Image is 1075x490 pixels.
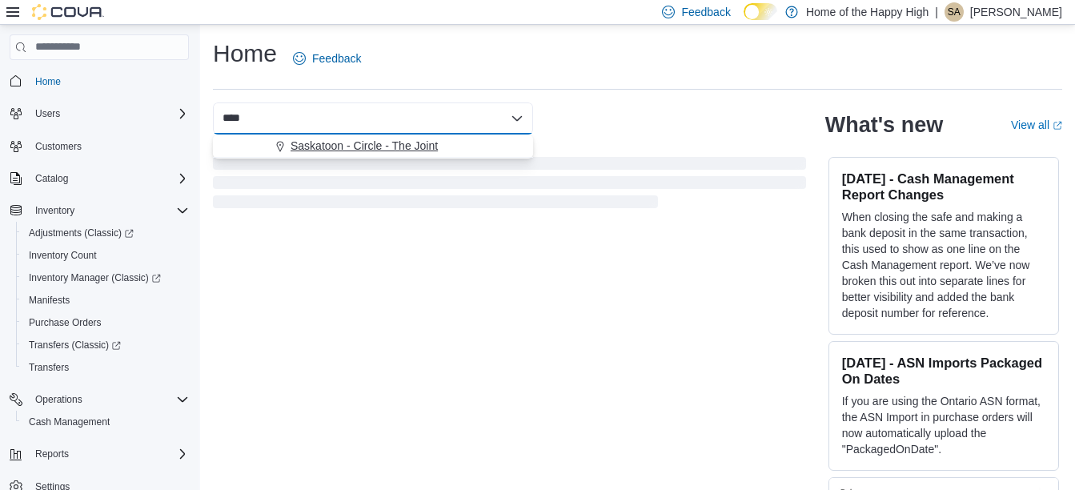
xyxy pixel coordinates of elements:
button: Inventory [3,199,195,222]
input: Dark Mode [744,3,777,20]
p: [PERSON_NAME] [970,2,1062,22]
span: Saskatoon - Circle - The Joint [291,138,438,154]
button: Reports [3,443,195,465]
a: Feedback [287,42,367,74]
p: | [935,2,938,22]
span: Adjustments (Classic) [29,227,134,239]
button: Purchase Orders [16,311,195,334]
button: Home [3,70,195,93]
a: Home [29,72,67,91]
a: Adjustments (Classic) [22,223,140,243]
span: SA [948,2,961,22]
a: Cash Management [22,412,116,432]
span: Cash Management [22,412,189,432]
span: Transfers [22,358,189,377]
button: Cash Management [16,411,195,433]
span: Operations [29,390,189,409]
a: View allExternal link [1011,118,1062,131]
h3: [DATE] - ASN Imports Packaged On Dates [842,355,1045,387]
button: Operations [29,390,89,409]
div: Choose from the following options [213,135,533,158]
button: Users [29,104,66,123]
h1: Home [213,38,277,70]
span: Cash Management [29,416,110,428]
button: Transfers [16,356,195,379]
button: Close list of options [511,112,523,125]
a: Inventory Count [22,246,103,265]
span: Purchase Orders [29,316,102,329]
button: Reports [29,444,75,464]
span: Users [35,107,60,120]
span: Purchase Orders [22,313,189,332]
span: Operations [35,393,82,406]
span: Home [29,71,189,91]
button: Catalog [3,167,195,190]
span: Reports [29,444,189,464]
p: When closing the safe and making a bank deposit in the same transaction, this used to show as one... [842,209,1045,321]
a: Adjustments (Classic) [16,222,195,244]
span: Customers [29,136,189,156]
span: Inventory [29,201,189,220]
a: Customers [29,137,88,156]
span: Catalog [29,169,189,188]
a: Transfers (Classic) [22,335,127,355]
img: Cova [32,4,104,20]
span: Reports [35,448,69,460]
div: Samantha Andrews [945,2,964,22]
span: Transfers (Classic) [29,339,121,351]
p: If you are using the Ontario ASN format, the ASN Import in purchase orders will now automatically... [842,393,1045,457]
button: Operations [3,388,195,411]
span: Transfers (Classic) [22,335,189,355]
span: Adjustments (Classic) [22,223,189,243]
a: Transfers (Classic) [16,334,195,356]
span: Dark Mode [744,20,744,21]
button: Saskatoon - Circle - The Joint [213,135,533,158]
span: Home [35,75,61,88]
span: Manifests [22,291,189,310]
span: Users [29,104,189,123]
svg: External link [1053,121,1062,131]
span: Inventory Manager (Classic) [29,271,161,284]
span: Inventory Manager (Classic) [22,268,189,287]
button: Customers [3,135,195,158]
button: Users [3,102,195,125]
a: Purchase Orders [22,313,108,332]
span: Loading [213,160,806,211]
button: Catalog [29,169,74,188]
h3: [DATE] - Cash Management Report Changes [842,171,1045,203]
button: Inventory Count [16,244,195,267]
a: Transfers [22,358,75,377]
button: Manifests [16,289,195,311]
p: Home of the Happy High [806,2,929,22]
a: Inventory Manager (Classic) [16,267,195,289]
span: Catalog [35,172,68,185]
a: Inventory Manager (Classic) [22,268,167,287]
span: Feedback [312,50,361,66]
span: Inventory Count [22,246,189,265]
span: Transfers [29,361,69,374]
span: Customers [35,140,82,153]
button: Inventory [29,201,81,220]
span: Manifests [29,294,70,307]
span: Inventory Count [29,249,97,262]
span: Feedback [681,4,730,20]
a: Manifests [22,291,76,310]
h2: What's new [825,112,943,138]
span: Inventory [35,204,74,217]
